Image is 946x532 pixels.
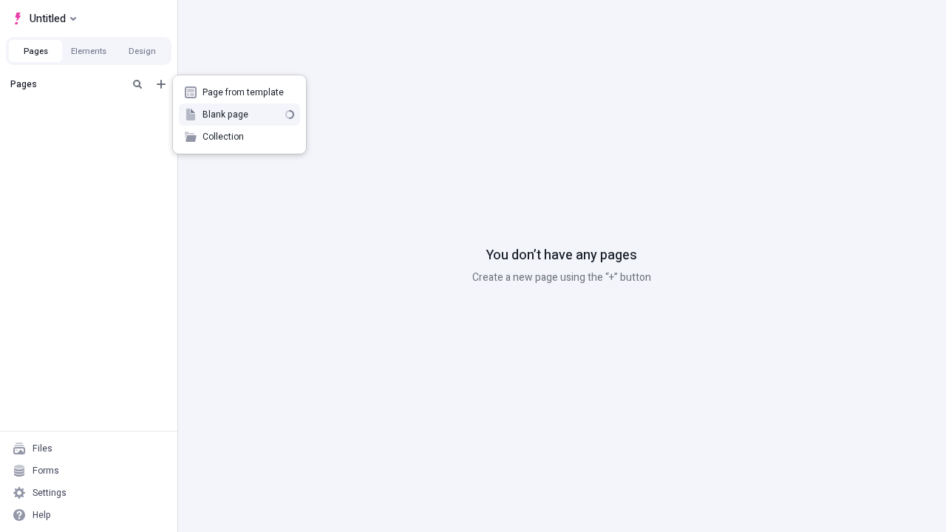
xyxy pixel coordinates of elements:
[203,86,294,98] span: Page from template
[173,75,306,154] div: Add new
[203,109,279,120] span: Blank page
[203,131,294,143] span: Collection
[9,40,62,62] button: Pages
[472,270,651,286] p: Create a new page using the “+” button
[33,487,67,499] div: Settings
[486,246,637,265] p: You don’t have any pages
[30,10,66,27] span: Untitled
[152,75,170,93] button: Add new
[10,78,123,90] div: Pages
[115,40,169,62] button: Design
[33,443,52,454] div: Files
[33,465,59,477] div: Forms
[33,509,51,521] div: Help
[62,40,115,62] button: Elements
[6,7,82,30] button: Select site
